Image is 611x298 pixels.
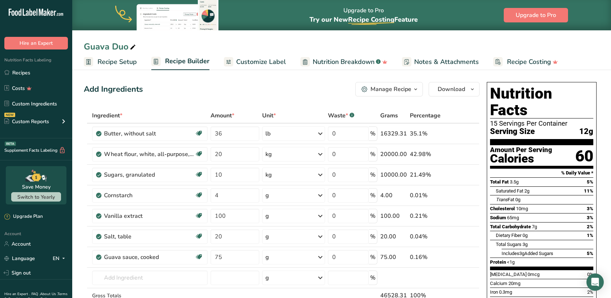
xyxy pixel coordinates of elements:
div: g [265,212,269,220]
div: 16329.31 [380,129,407,138]
span: <1g [507,259,515,265]
div: Manage Recipe [370,85,411,94]
a: Hire an Expert . [4,291,30,297]
div: g [265,273,269,282]
span: Includes Added Sugars [502,251,553,256]
button: Hire an Expert [4,37,68,49]
div: Open Intercom Messenger [586,273,604,291]
span: 2g [524,188,529,194]
div: 0.04% [410,232,445,241]
div: Sugars, granulated [104,170,194,179]
button: Upgrade to Pro [504,8,568,22]
span: Percentage [410,111,441,120]
a: Notes & Attachments [402,54,479,70]
div: 15 Servings Per Container [490,120,593,127]
div: NEW [4,113,15,117]
div: Guava sauce, cooked [104,253,194,262]
section: % Daily Value * [490,169,593,177]
button: Switch to Yearly [11,192,61,202]
span: 3% [587,206,593,211]
div: Salt, table [104,232,194,241]
div: Butter, without salt [104,129,194,138]
span: Calcium [490,281,507,286]
span: Recipe Setup [97,57,137,67]
div: EN [53,254,68,263]
a: Recipe Setup [84,54,137,70]
span: 5% [587,251,593,256]
div: g [265,232,269,241]
div: lb [265,129,270,138]
span: Iron [490,289,498,295]
span: Unit [262,111,276,120]
span: 0g [523,233,528,238]
button: Manage Recipe [355,82,423,96]
div: 20000.00 [380,150,407,159]
a: About Us . [40,291,57,297]
span: 3g [519,251,524,256]
div: Upgrade Plan [4,213,43,220]
div: Calories [490,154,552,164]
div: 20.00 [380,232,407,241]
span: 0.3mg [499,289,512,295]
span: Serving Size [490,127,535,136]
span: Protein [490,259,506,265]
span: Customize Label [236,57,286,67]
div: Guava Duo [84,40,137,53]
div: kg [265,170,272,179]
span: 1% [587,233,593,238]
a: Nutrition Breakdown [300,54,387,70]
span: 65mg [507,215,519,220]
span: 0% [587,272,593,277]
a: Customize Label [224,54,286,70]
a: Language [4,252,35,265]
div: Upgrade to Pro [309,0,418,30]
span: Ingredient [92,111,122,120]
div: 21.49% [410,170,445,179]
i: Trans [496,197,508,202]
a: Recipe Costing [493,54,558,70]
span: 3g [523,242,528,247]
div: 0.21% [410,212,445,220]
span: Fat [496,197,514,202]
div: 4.00 [380,191,407,200]
span: 5% [587,179,593,185]
div: Save Money [22,183,51,191]
div: 0.01% [410,191,445,200]
span: Nutrition Breakdown [313,57,374,67]
div: 10000.00 [380,170,407,179]
div: g [265,191,269,200]
a: Recipe Builder [151,53,209,70]
span: Download [438,85,465,94]
div: g [265,253,269,262]
a: FAQ . [31,291,40,297]
div: Vanilla extract [104,212,194,220]
span: Try our New Feature [309,15,418,24]
span: Recipe Builder [165,56,209,66]
div: kg [265,150,272,159]
span: 3.5g [510,179,519,185]
span: 2% [587,289,593,295]
span: Upgrade to Pro [516,11,556,20]
div: Wheat flour, white, all-purpose, self-rising, enriched [104,150,194,159]
span: Notes & Attachments [414,57,479,67]
div: Add Ingredients [84,83,143,95]
div: 100.00 [380,212,407,220]
span: Switch to Yearly [17,194,55,200]
input: Add Ingredient [92,271,208,285]
span: 10mg [516,206,528,211]
span: 2% [587,224,593,229]
span: Sodium [490,215,506,220]
div: Waste [328,111,354,120]
span: 3% [587,215,593,220]
div: 60 [575,147,593,166]
span: 0mcg [528,272,539,277]
span: 11% [584,188,593,194]
div: Amount Per Serving [490,147,552,154]
div: 42.98% [410,150,445,159]
div: 75.00 [380,253,407,262]
span: 20mg [508,281,520,286]
span: Recipe Costing [507,57,551,67]
span: Dietary Fiber [496,233,521,238]
div: Cornstarch [104,191,194,200]
span: 7g [532,224,537,229]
